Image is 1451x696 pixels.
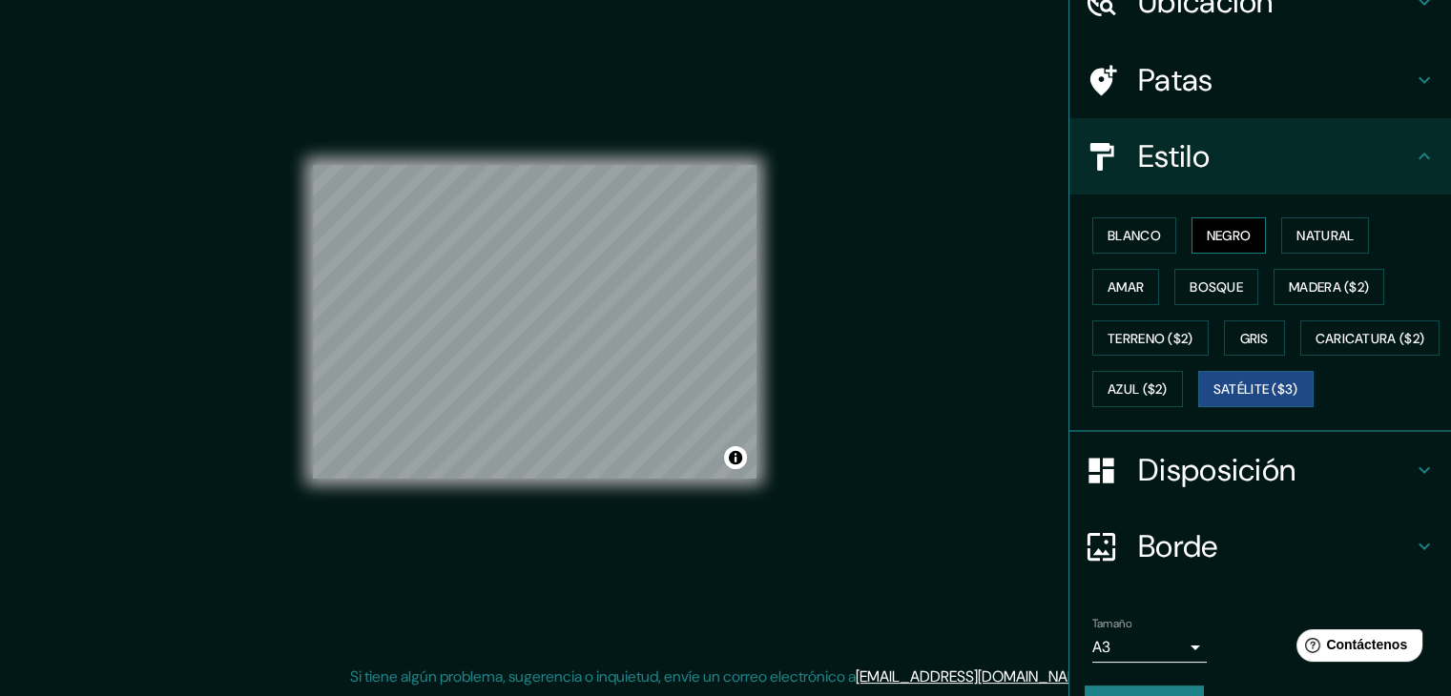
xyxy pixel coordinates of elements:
[1138,450,1296,490] font: Disposición
[1224,320,1285,357] button: Gris
[1174,269,1258,305] button: Bosque
[1138,136,1210,176] font: Estilo
[1108,227,1161,244] font: Blanco
[1069,508,1451,584] div: Borde
[1092,217,1176,254] button: Blanco
[1092,637,1110,657] font: A3
[1138,526,1218,566] font: Borde
[856,666,1091,686] a: [EMAIL_ADDRESS][DOMAIN_NAME]
[1069,432,1451,508] div: Disposición
[1092,371,1183,407] button: Azul ($2)
[1092,269,1159,305] button: Amar
[1316,330,1425,347] font: Caricatura ($2)
[1240,330,1269,347] font: Gris
[1281,622,1430,675] iframe: Lanzador de widgets de ayuda
[724,446,747,469] button: Activar o desactivar atribución
[1192,217,1267,254] button: Negro
[1108,330,1193,347] font: Terreno ($2)
[1296,227,1354,244] font: Natural
[1198,371,1314,407] button: Satélite ($3)
[1281,217,1369,254] button: Natural
[313,165,757,479] canvas: Mapa
[1213,381,1298,399] font: Satélite ($3)
[1069,42,1451,118] div: Patas
[1108,278,1144,296] font: Amar
[1274,269,1384,305] button: Madera ($2)
[1092,616,1131,631] font: Tamaño
[350,666,856,686] font: Si tiene algún problema, sugerencia o inquietud, envíe un correo electrónico a
[1092,632,1207,663] div: A3
[1138,60,1213,100] font: Patas
[1300,320,1441,357] button: Caricatura ($2)
[1069,118,1451,194] div: Estilo
[1108,381,1168,399] font: Azul ($2)
[1092,320,1209,357] button: Terreno ($2)
[1190,278,1243,296] font: Bosque
[1289,278,1369,296] font: Madera ($2)
[1207,227,1252,244] font: Negro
